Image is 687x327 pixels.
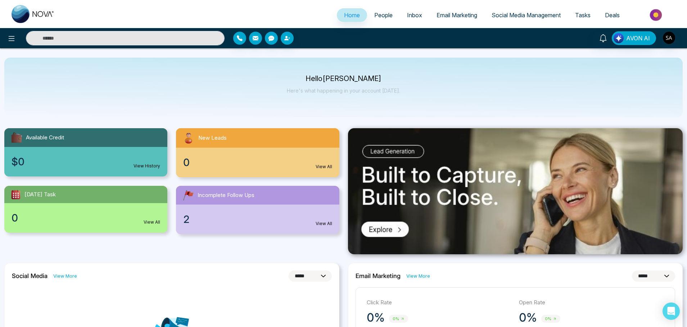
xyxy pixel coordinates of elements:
a: View All [144,219,160,225]
span: Deals [605,12,620,19]
span: [DATE] Task [24,191,56,199]
a: View More [406,273,430,279]
a: View All [316,220,332,227]
a: View History [134,163,160,169]
img: newLeads.svg [182,131,195,145]
span: 0 [183,155,190,170]
p: Click Rate [367,299,512,307]
span: Available Credit [26,134,64,142]
span: Home [344,12,360,19]
p: Open Rate [519,299,664,307]
a: View More [53,273,77,279]
p: Hello [PERSON_NAME] [287,76,400,82]
p: 0% [367,310,385,325]
a: Email Marketing [429,8,484,22]
span: 0% [389,315,408,323]
span: AVON AI [626,34,650,42]
span: New Leads [198,134,227,142]
a: Home [337,8,367,22]
span: $0 [12,154,24,169]
a: Tasks [568,8,598,22]
a: Deals [598,8,627,22]
p: Here's what happening in your account [DATE]. [287,88,400,94]
span: Incomplete Follow Ups [198,191,254,200]
img: . [348,128,683,254]
span: 0 [12,210,18,225]
div: Open Intercom Messenger [663,303,680,320]
a: View All [316,163,332,170]
img: Nova CRM Logo [12,5,55,23]
span: Social Media Management [492,12,561,19]
h2: Social Media [12,272,48,279]
span: People [374,12,393,19]
a: Social Media Management [484,8,568,22]
img: Market-place.gif [630,7,683,23]
a: New Leads0View All [172,128,343,177]
img: Lead Flow [614,33,624,43]
h2: Email Marketing [356,272,401,279]
span: 0% [541,315,560,323]
p: 0% [519,310,537,325]
span: Tasks [575,12,591,19]
a: Incomplete Follow Ups2View All [172,186,343,234]
span: 2 [183,212,190,227]
img: User Avatar [663,32,675,44]
a: Inbox [400,8,429,22]
button: AVON AI [612,31,656,45]
img: followUps.svg [182,189,195,202]
span: Email Marketing [437,12,477,19]
span: Inbox [407,12,422,19]
a: People [367,8,400,22]
img: todayTask.svg [10,189,22,200]
img: availableCredit.svg [10,131,23,144]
